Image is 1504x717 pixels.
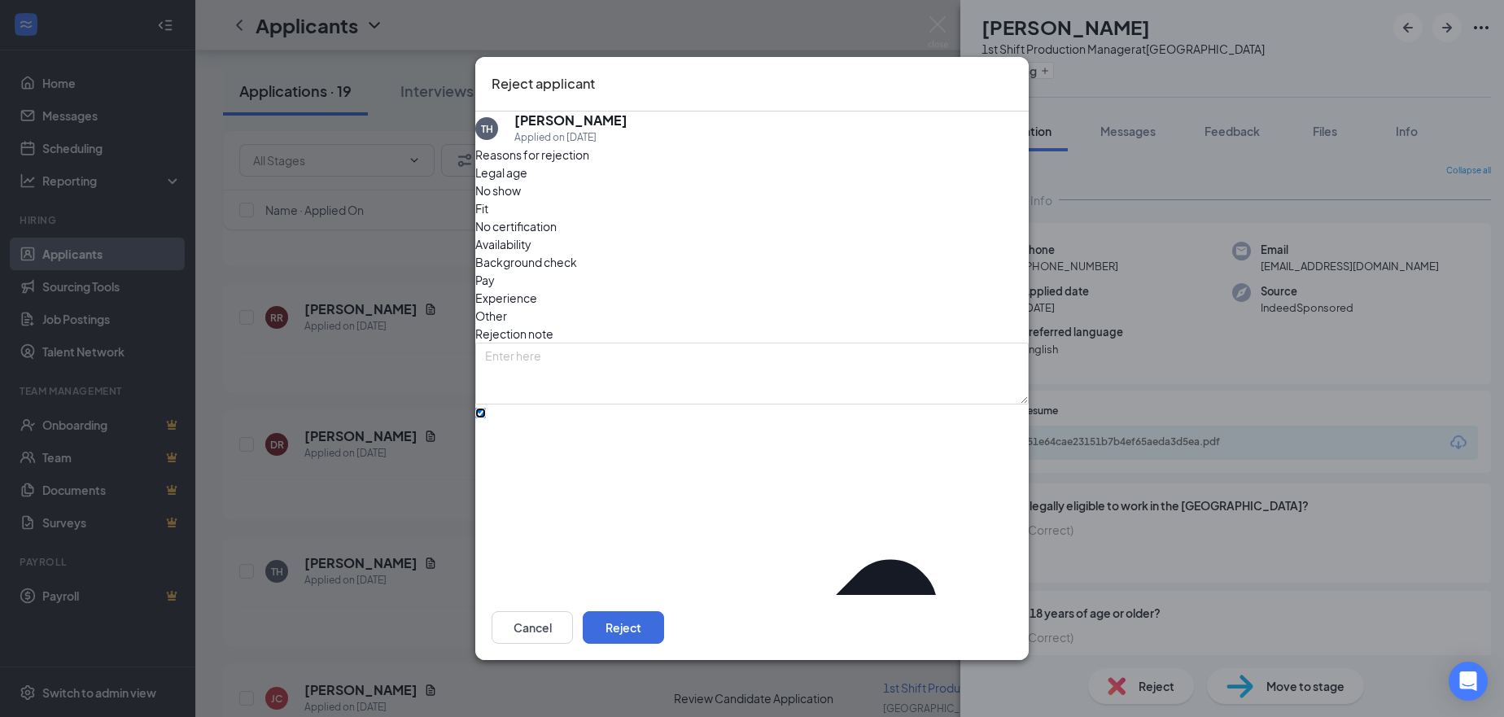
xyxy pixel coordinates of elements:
span: Fit [475,199,488,217]
h3: Reject applicant [492,73,595,94]
span: No certification [475,217,557,235]
div: TH [481,122,493,136]
span: No show [475,181,521,199]
span: Experience [475,289,537,307]
button: Cancel [492,611,573,644]
div: Applied on [DATE] [514,129,627,146]
span: Reasons for rejection [475,147,589,162]
div: Open Intercom Messenger [1449,662,1488,701]
span: Legal age [475,164,527,181]
span: Background check [475,253,577,271]
span: Availability [475,235,531,253]
h5: [PERSON_NAME] [514,111,627,129]
span: Pay [475,271,495,289]
button: Reject [583,611,664,644]
span: Other [475,307,507,325]
span: Rejection note [475,326,553,341]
